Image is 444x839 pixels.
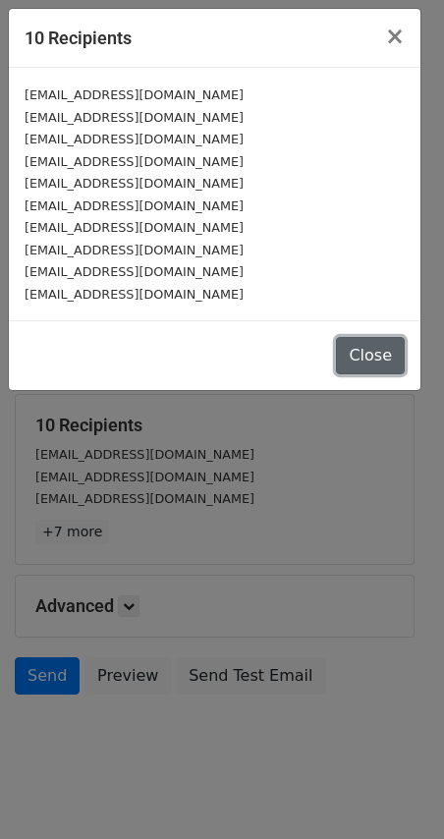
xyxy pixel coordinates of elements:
[25,154,244,169] small: [EMAIL_ADDRESS][DOMAIN_NAME]
[25,132,244,146] small: [EMAIL_ADDRESS][DOMAIN_NAME]
[25,220,244,235] small: [EMAIL_ADDRESS][DOMAIN_NAME]
[25,87,244,102] small: [EMAIL_ADDRESS][DOMAIN_NAME]
[336,337,405,374] button: Close
[25,25,132,51] h5: 10 Recipients
[385,23,405,50] span: ×
[25,287,244,302] small: [EMAIL_ADDRESS][DOMAIN_NAME]
[25,264,244,279] small: [EMAIL_ADDRESS][DOMAIN_NAME]
[25,243,244,257] small: [EMAIL_ADDRESS][DOMAIN_NAME]
[346,745,444,839] iframe: Chat Widget
[369,9,420,64] button: Close
[25,110,244,125] small: [EMAIL_ADDRESS][DOMAIN_NAME]
[25,176,244,191] small: [EMAIL_ADDRESS][DOMAIN_NAME]
[25,198,244,213] small: [EMAIL_ADDRESS][DOMAIN_NAME]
